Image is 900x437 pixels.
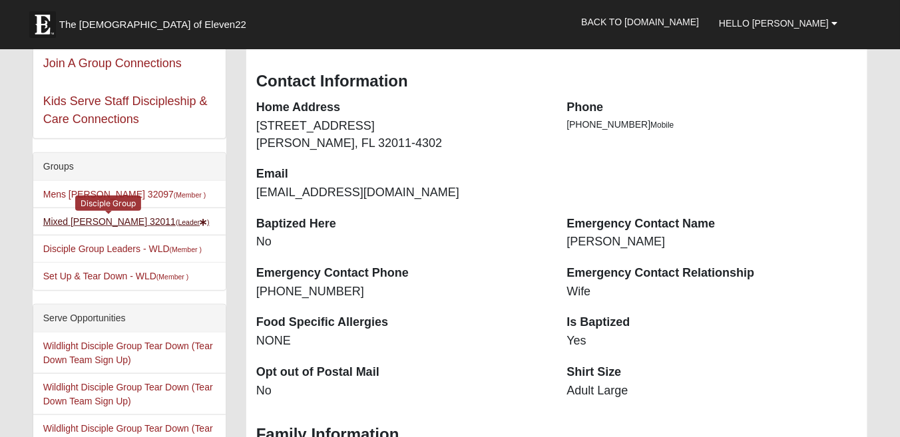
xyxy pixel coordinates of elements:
[43,341,213,365] a: Wildlight Disciple Group Tear Down (Tear Down Team Sign Up)
[567,216,858,233] dt: Emergency Contact Name
[567,382,858,400] dd: Adult Large
[567,364,858,381] dt: Shirt Size
[23,5,289,38] a: The [DEMOGRAPHIC_DATA] of Eleven22
[256,184,547,202] dd: [EMAIL_ADDRESS][DOMAIN_NAME]
[719,18,829,29] span: Hello [PERSON_NAME]
[29,11,56,38] img: Eleven22 logo
[75,196,141,211] div: Disciple Group
[256,265,547,282] dt: Emergency Contact Phone
[33,153,226,181] div: Groups
[567,283,858,301] dd: Wife
[256,166,547,183] dt: Email
[256,333,547,350] dd: NONE
[170,245,202,253] small: (Member )
[567,99,858,116] dt: Phone
[174,191,206,199] small: (Member )
[43,382,213,406] a: Wildlight Disciple Group Tear Down (Tear Down Team Sign Up)
[567,265,858,282] dt: Emergency Contact Relationship
[567,333,858,350] dd: Yes
[256,216,547,233] dt: Baptized Here
[43,189,206,200] a: Mens [PERSON_NAME] 32097(Member )
[256,314,547,331] dt: Food Specific Allergies
[567,233,858,251] dd: [PERSON_NAME]
[43,57,182,70] a: Join A Group Connections
[43,216,210,227] a: Mixed [PERSON_NAME] 32011(Leader)
[256,364,547,381] dt: Opt out of Postal Mail
[59,18,246,31] span: The [DEMOGRAPHIC_DATA] of Eleven22
[256,233,547,251] dd: No
[651,120,674,130] span: Mobile
[156,273,188,281] small: (Member )
[176,218,210,226] small: (Leader )
[43,271,189,281] a: Set Up & Tear Down - WLD(Member )
[256,72,857,91] h3: Contact Information
[33,305,226,333] div: Serve Opportunities
[256,99,547,116] dt: Home Address
[256,283,547,301] dd: [PHONE_NUMBER]
[709,7,847,40] a: Hello [PERSON_NAME]
[256,382,547,400] dd: No
[43,243,202,254] a: Disciple Group Leaders - WLD(Member )
[567,118,858,132] li: [PHONE_NUMBER]
[567,314,858,331] dt: Is Baptized
[572,5,710,39] a: Back to [DOMAIN_NAME]
[43,94,208,126] a: Kids Serve Staff Discipleship & Care Connections
[256,118,547,152] dd: [STREET_ADDRESS] [PERSON_NAME], FL 32011-4302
